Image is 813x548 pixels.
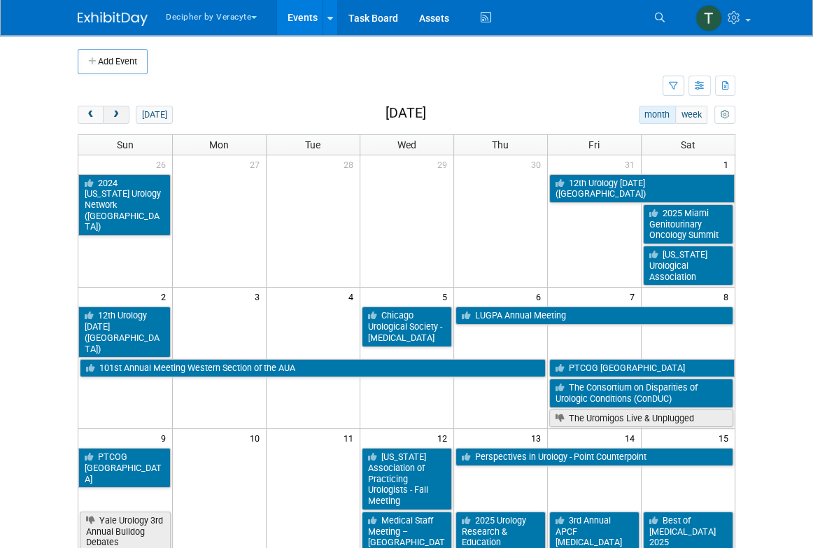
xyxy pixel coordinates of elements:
[362,448,452,510] a: [US_STATE] Association of Practicing Urologists - Fall Meeting
[78,49,148,74] button: Add Event
[695,5,722,31] img: Tony Alvarado
[530,429,547,447] span: 13
[643,204,734,244] a: 2025 Miami Genitourinary Oncology Summit
[530,155,547,173] span: 30
[549,174,735,203] a: 12th Urology [DATE] ([GEOGRAPHIC_DATA])
[78,106,104,124] button: prev
[492,139,509,150] span: Thu
[441,288,453,305] span: 5
[535,288,547,305] span: 6
[362,307,452,346] a: Chicago Urological Society - [MEDICAL_DATA]
[397,139,416,150] span: Wed
[717,429,735,447] span: 15
[455,307,734,325] a: LUGPA Annual Meeting
[248,429,266,447] span: 10
[305,139,320,150] span: Tue
[639,106,676,124] button: month
[78,174,171,237] a: 2024 [US_STATE] Urology Network ([GEOGRAPHIC_DATA])
[103,106,129,124] button: next
[386,106,426,121] h2: [DATE]
[643,246,734,286] a: [US_STATE] Urological Association
[623,429,641,447] span: 14
[628,288,641,305] span: 7
[549,379,734,407] a: The Consortium on Disparities of Urologic Conditions (ConDUC)
[588,139,600,150] span: Fri
[136,106,173,124] button: [DATE]
[720,111,729,120] i: Personalize Calendar
[248,155,266,173] span: 27
[78,448,171,488] a: PTCOG [GEOGRAPHIC_DATA]
[681,139,695,150] span: Sat
[549,409,734,428] a: The Uromigos Live & Unplugged
[253,288,266,305] span: 3
[714,106,735,124] button: myCustomButton
[80,359,546,377] a: 101st Annual Meeting Western Section of the AUA
[155,155,172,173] span: 26
[549,359,735,377] a: PTCOG [GEOGRAPHIC_DATA]
[160,429,172,447] span: 9
[209,139,229,150] span: Mon
[455,448,734,466] a: Perspectives in Urology - Point Counterpoint
[78,12,148,26] img: ExhibitDay
[436,429,453,447] span: 12
[722,155,735,173] span: 1
[623,155,641,173] span: 31
[675,106,707,124] button: week
[347,288,360,305] span: 4
[722,288,735,305] span: 8
[117,139,134,150] span: Sun
[342,429,360,447] span: 11
[160,288,172,305] span: 2
[342,155,360,173] span: 28
[78,307,171,358] a: 12th Urology [DATE] ([GEOGRAPHIC_DATA])
[436,155,453,173] span: 29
